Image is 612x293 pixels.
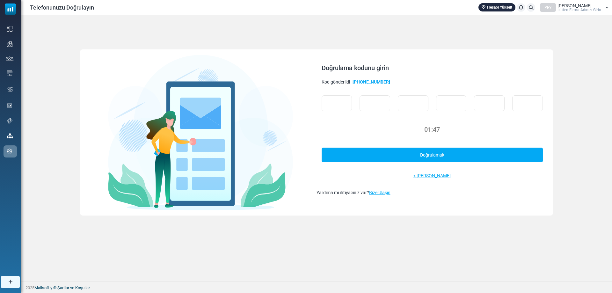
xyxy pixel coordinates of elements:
[557,8,601,12] font: Lütfen Firma Adınızı Girin
[478,3,515,11] a: Hesabı Yükselt
[30,4,94,11] font: Telefonunuzu Doğrulayın
[7,86,14,93] img: workflow.svg
[317,190,369,195] font: Yardıma mı ihtiyacınız var?
[557,3,592,8] font: [PERSON_NAME]
[322,64,389,72] font: Doğrulama kodunu girin
[6,56,13,61] img: contacts-icon.svg
[34,285,56,290] a: Mailsoftly ©
[369,190,390,195] a: Bize Ulaşın
[7,26,12,32] img: dashboard-icon.svg
[25,285,34,290] font: 2025
[7,70,12,76] img: email-templates-icon.svg
[322,79,350,84] font: Kod gönderildi
[7,103,12,108] img: landing_pages.svg
[424,126,440,133] font: 01:47
[7,149,12,154] img: settings-icon.svg
[7,118,12,124] img: support-icon.svg
[57,285,90,290] span: çeviri eksik: en.layouts.footer.terms_and_conditions
[5,4,16,15] img: mailsoftly_icon_blue_white.svg
[353,79,390,84] font: [PHONE_NUMBER]
[540,3,609,12] a: PEY [PERSON_NAME] Lütfen Firma Adınızı Girin
[544,5,551,10] font: PEY
[420,153,444,158] font: Doğrulamak
[7,41,12,47] img: campaigns-icon.png
[57,285,90,290] a: Şartlar ve Koşullar
[487,5,512,10] font: Hesabı Yükselt
[413,173,451,178] font: < [PERSON_NAME]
